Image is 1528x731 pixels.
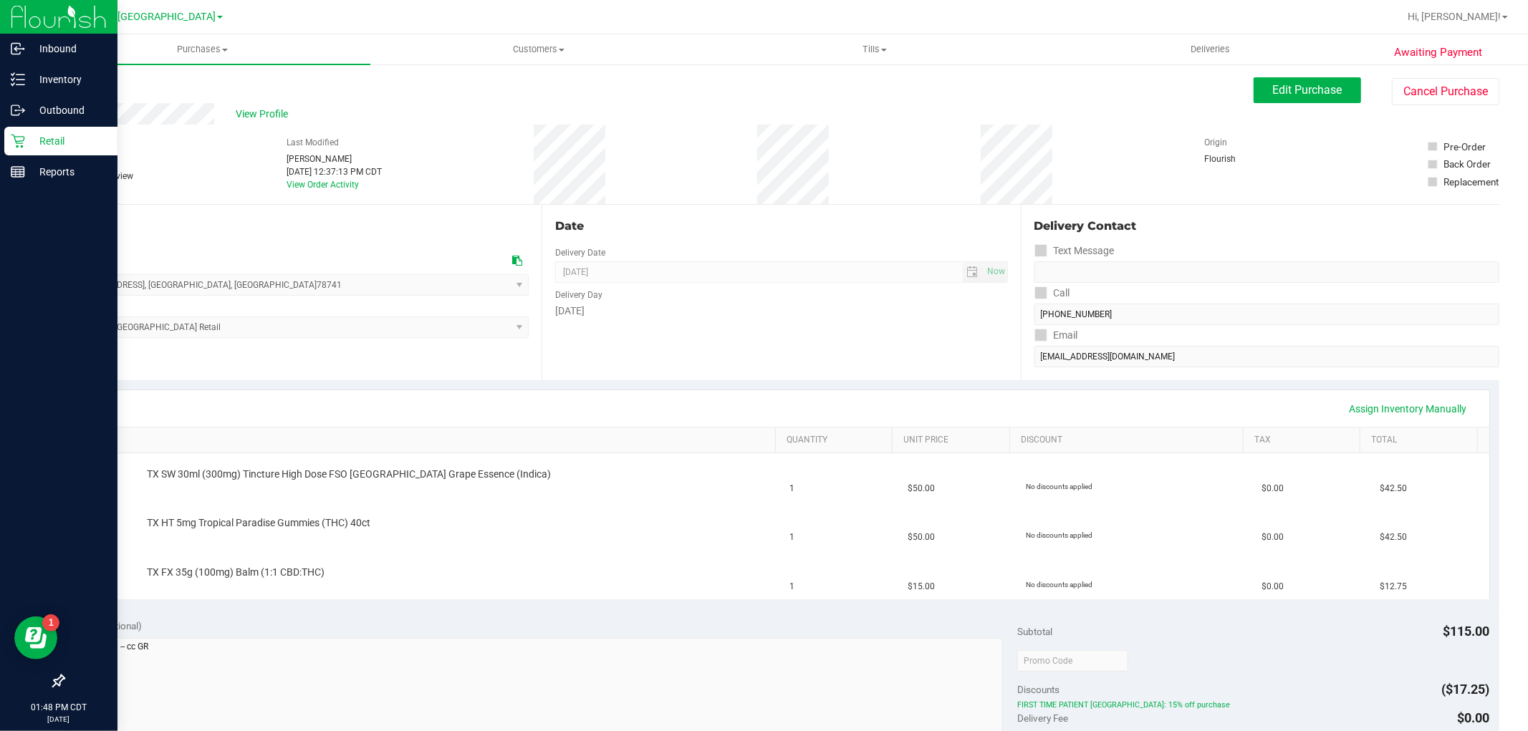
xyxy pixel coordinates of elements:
a: Unit Price [904,435,1004,446]
div: Copy address to clipboard [512,253,522,268]
a: Purchases [34,34,370,64]
inline-svg: Retail [11,134,25,148]
span: 1 [790,482,795,495]
span: Customers [371,43,706,56]
label: Delivery Date [555,246,605,259]
span: TX HT 5mg Tropical Paradise Gummies (THC) 40ct [147,516,370,530]
div: [DATE] 12:37:13 PM CDT [287,165,382,178]
span: Purchases [34,43,370,56]
div: [PERSON_NAME] [287,153,382,165]
iframe: Resource center [14,616,57,659]
label: Origin [1204,136,1227,149]
button: Cancel Purchase [1392,78,1499,105]
span: $12.75 [1380,580,1407,594]
span: $42.50 [1380,531,1407,544]
span: Hi, [PERSON_NAME]! [1408,11,1501,22]
div: Location [63,218,529,235]
span: TX SW 30ml (300mg) Tincture High Dose FSO [GEOGRAPHIC_DATA] Grape Essence (Indica) [147,468,551,481]
span: FIRST TIME PATIENT [GEOGRAPHIC_DATA]: 15% off purchase [1017,700,1489,710]
span: Deliveries [1171,43,1249,56]
span: Discounts [1017,677,1059,702]
p: Inbound [25,40,111,57]
p: Outbound [25,102,111,119]
div: [DATE] [555,304,1007,319]
span: $15.00 [908,580,935,594]
p: Reports [25,163,111,180]
span: $50.00 [908,482,935,495]
span: $0.00 [1262,482,1284,495]
span: $42.50 [1380,482,1407,495]
label: Email [1034,325,1078,346]
span: Awaiting Payment [1394,44,1482,61]
p: Inventory [25,71,111,88]
div: Delivery Contact [1034,218,1499,235]
a: Assign Inventory Manually [1340,397,1476,421]
input: Format: (999) 999-9999 [1034,304,1499,325]
a: Customers [370,34,706,64]
span: Edit Purchase [1273,83,1342,97]
span: $115.00 [1443,624,1490,639]
div: Back Order [1444,157,1491,171]
span: No discounts applied [1026,483,1092,490]
label: Last Modified [287,136,339,149]
p: 01:48 PM CDT [6,701,111,714]
span: View Profile [236,107,293,122]
a: View Order Activity [287,180,359,190]
input: Format: (999) 999-9999 [1034,261,1499,283]
span: $50.00 [908,531,935,544]
span: No discounts applied [1026,531,1092,539]
span: 1 [790,531,795,544]
inline-svg: Inventory [11,72,25,87]
span: $0.00 [1262,531,1284,544]
inline-svg: Inbound [11,42,25,56]
a: Discount [1021,435,1238,446]
a: Tills [706,34,1042,64]
div: Date [555,218,1007,235]
a: Quantity [787,435,887,446]
span: ($17.25) [1442,682,1490,697]
label: Call [1034,283,1070,304]
button: Edit Purchase [1254,77,1361,103]
div: Flourish [1204,153,1276,165]
div: Replacement [1444,175,1499,189]
inline-svg: Outbound [11,103,25,117]
span: TX FX 35g (100mg) Balm (1:1 CBD:THC) [147,566,325,579]
span: Tills [707,43,1042,56]
div: Pre-Order [1444,140,1486,154]
p: Retail [25,132,111,150]
a: Deliveries [1042,34,1378,64]
input: Promo Code [1017,650,1128,672]
span: Subtotal [1017,626,1052,637]
a: Total [1372,435,1472,446]
span: Delivery Fee [1017,712,1068,724]
iframe: Resource center unread badge [42,614,59,631]
label: Text Message [1034,241,1115,261]
span: $0.00 [1458,710,1490,725]
span: $0.00 [1262,580,1284,594]
label: Delivery Day [555,289,602,301]
span: 1 [790,580,795,594]
span: TX Austin [GEOGRAPHIC_DATA] [69,11,216,23]
span: No discounts applied [1026,581,1092,589]
inline-svg: Reports [11,165,25,179]
a: SKU [85,435,770,446]
p: [DATE] [6,714,111,725]
a: Tax [1254,435,1355,446]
